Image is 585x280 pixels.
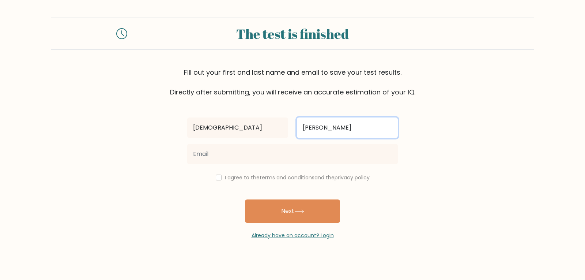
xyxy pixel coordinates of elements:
div: Fill out your first and last name and email to save your test results. Directly after submitting,... [51,67,534,97]
div: The test is finished [136,24,449,44]
input: First name [187,117,288,138]
a: Already have an account? Login [252,232,334,239]
button: Next [245,199,340,223]
a: terms and conditions [260,174,314,181]
input: Email [187,144,398,164]
input: Last name [297,117,398,138]
label: I agree to the and the [225,174,370,181]
a: privacy policy [335,174,370,181]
